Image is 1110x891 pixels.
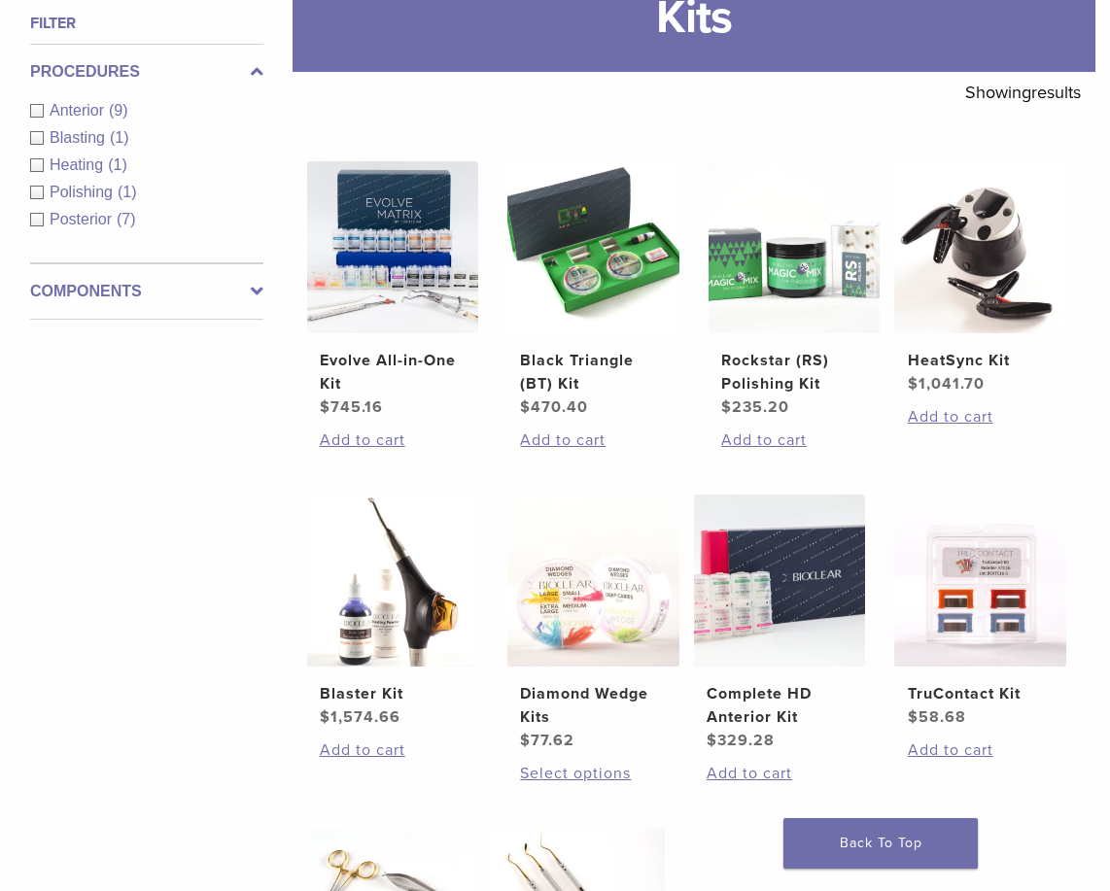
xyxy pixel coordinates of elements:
h2: Complete HD Anterior Kit [707,682,852,729]
a: Complete HD Anterior KitComplete HD Anterior Kit $329.28 [694,495,866,752]
bdi: 745.16 [320,397,383,417]
span: $ [320,397,330,417]
h2: Rockstar (RS) Polishing Kit [721,349,867,395]
a: Add to cart: “Complete HD Anterior Kit” [707,762,852,785]
span: (7) [117,211,136,227]
h2: Evolve All-in-One Kit [320,349,466,395]
label: Components [30,280,263,303]
img: TruContact Kit [894,495,1066,667]
span: $ [320,707,330,727]
span: $ [908,374,919,394]
bdi: 1,041.70 [908,374,985,394]
a: Add to cart: “Blaster Kit” [320,738,466,762]
a: TruContact KitTruContact Kit $58.68 [894,495,1066,729]
a: Rockstar (RS) Polishing KitRockstar (RS) Polishing Kit $235.20 [709,161,881,419]
bdi: 77.62 [520,731,574,750]
span: (1) [118,184,137,200]
span: $ [707,731,717,750]
img: Evolve All-in-One Kit [307,161,479,333]
bdi: 235.20 [721,397,789,417]
img: Black Triangle (BT) Kit [507,161,679,333]
a: Blaster KitBlaster Kit $1,574.66 [307,495,479,729]
a: Add to cart: “HeatSync Kit” [908,405,1054,428]
bdi: 1,574.66 [320,707,400,727]
span: Polishing [50,184,118,200]
bdi: 329.28 [707,731,775,750]
span: $ [520,731,531,750]
h2: HeatSync Kit [908,349,1054,372]
h2: Blaster Kit [320,682,466,705]
img: HeatSync Kit [894,161,1066,333]
h4: Filter [30,12,263,35]
span: $ [721,397,732,417]
a: Diamond Wedge KitsDiamond Wedge Kits $77.62 [507,495,679,752]
span: $ [520,397,531,417]
img: Blaster Kit [307,495,479,667]
a: Add to cart: “Rockstar (RS) Polishing Kit” [721,428,867,452]
a: Black Triangle (BT) KitBlack Triangle (BT) Kit $470.40 [507,161,679,419]
label: Procedures [30,60,263,84]
h2: Black Triangle (BT) Kit [520,349,666,395]
h2: TruContact Kit [908,682,1054,705]
span: Anterior [50,102,109,119]
a: Add to cart: “Evolve All-in-One Kit” [320,428,466,452]
a: Add to cart: “TruContact Kit” [908,738,1054,762]
img: Rockstar (RS) Polishing Kit [709,161,881,333]
bdi: 470.40 [520,397,588,417]
a: Select options for “Diamond Wedge Kits” [520,762,666,785]
img: Diamond Wedge Kits [507,495,679,667]
span: (9) [109,102,128,119]
img: Complete HD Anterior Kit [694,495,866,667]
span: (1) [110,129,129,146]
a: Evolve All-in-One KitEvolve All-in-One Kit $745.16 [307,161,479,419]
a: HeatSync KitHeatSync Kit $1,041.70 [894,161,1066,395]
bdi: 58.68 [908,707,966,727]
span: (1) [108,156,127,173]
span: Posterior [50,211,117,227]
p: Showing results [965,72,1081,113]
a: Add to cart: “Black Triangle (BT) Kit” [520,428,666,452]
span: Blasting [50,129,110,146]
h2: Diamond Wedge Kits [520,682,666,729]
a: Back To Top [783,818,978,869]
span: $ [908,707,919,727]
span: Heating [50,156,108,173]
